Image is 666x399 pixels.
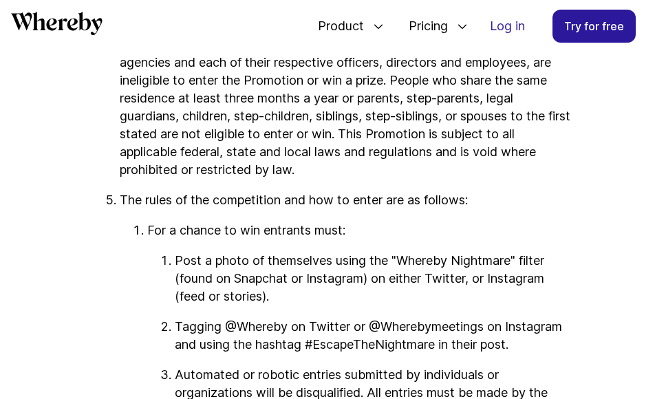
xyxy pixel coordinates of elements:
span: Product [304,3,367,49]
a: Try for free [552,10,636,43]
p: For a chance to win entrants must: [147,222,574,239]
p: The rules of the competition and how to enter are as follows: [120,191,574,209]
span: Pricing [395,3,451,49]
svg: Whereby [11,12,103,35]
a: Whereby [11,12,103,40]
p: Post a photo of themselves using the "Whereby Nightmare" filter (found on Snapchat or Instagram) ... [175,252,574,305]
a: Log in [479,10,536,42]
p: Tagging @Whereby on Twitter or @Wherebymeetings on Instagram and using the hashtag #EscapeTheNigh... [175,318,574,354]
